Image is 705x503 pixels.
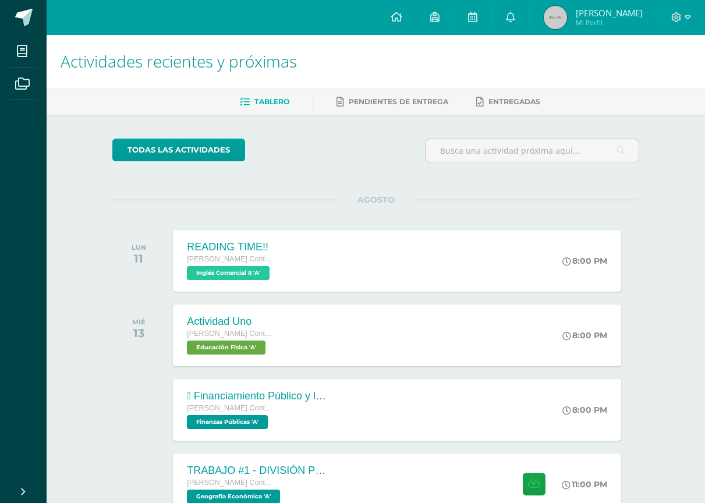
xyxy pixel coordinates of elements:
[187,330,274,338] span: [PERSON_NAME] Contador con Orientación en Computación
[426,139,639,162] input: Busca una actividad próxima aquí...
[132,318,146,326] div: MIÉ
[187,266,270,280] span: Inglés Comercial II 'A'
[132,243,146,251] div: LUN
[187,404,274,412] span: [PERSON_NAME] Contador con Orientación en Computación
[336,93,448,111] a: Pendientes de entrega
[187,241,274,253] div: READING TIME!!
[132,326,146,340] div: 13
[61,50,297,72] span: Actividades recientes y próximas
[132,251,146,265] div: 11
[476,93,540,111] a: Entregadas
[339,194,413,205] span: AGOSTO
[562,479,607,490] div: 11:00 PM
[576,17,643,27] span: Mi Perfil
[187,390,327,402] div:  Financiamiento Público y la Política Económica.  Tesorería Nacional.
[562,256,607,266] div: 8:00 PM
[112,139,245,161] a: todas las Actividades
[488,97,540,106] span: Entregadas
[562,330,607,341] div: 8:00 PM
[187,465,327,477] div: TRABAJO #1 - DIVISIÓN POLÍTICA DEL MUNDO
[187,255,274,263] span: [PERSON_NAME] Contador con Orientación en Computación
[349,97,448,106] span: Pendientes de entrega
[187,415,268,429] span: Finanzas Públicas 'A'
[576,7,643,19] span: [PERSON_NAME]
[562,405,607,415] div: 8:00 PM
[187,479,274,487] span: [PERSON_NAME] Contador con Orientación en Computación
[240,93,289,111] a: Tablero
[544,6,567,29] img: 45x45
[254,97,289,106] span: Tablero
[187,341,265,355] span: Educación Física 'A'
[187,316,274,328] div: Actividad Uno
